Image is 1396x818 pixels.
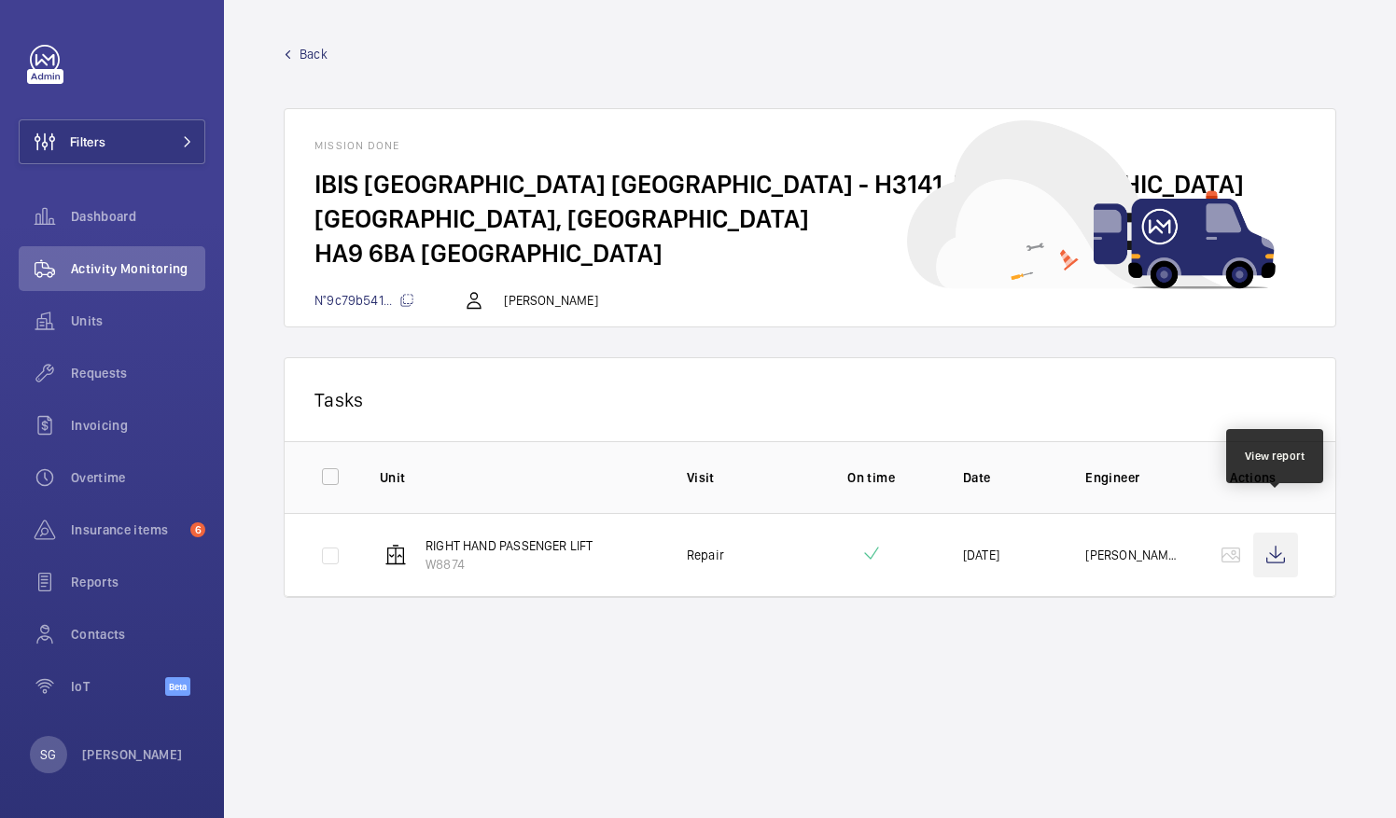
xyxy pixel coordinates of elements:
[165,677,190,696] span: Beta
[426,536,593,555] p: RIGHT HAND PASSENGER LIFT
[314,236,1305,270] h2: HA9 6BA [GEOGRAPHIC_DATA]
[71,259,205,278] span: Activity Monitoring
[71,520,183,539] span: Insurance items
[300,45,328,63] span: Back
[426,555,593,574] p: W8874
[40,745,56,764] p: SG
[1208,468,1298,487] p: Actions
[380,468,657,487] p: Unit
[1245,448,1305,464] div: View report
[314,167,1305,236] h2: IBIS [GEOGRAPHIC_DATA] [GEOGRAPHIC_DATA] - H3141, IBIS [GEOGRAPHIC_DATA] [GEOGRAPHIC_DATA], [GEOG...
[963,468,1056,487] p: Date
[314,139,1305,152] h1: Mission done
[190,522,205,537] span: 6
[1085,468,1179,487] p: Engineer
[71,364,205,382] span: Requests
[71,573,205,591] span: Reports
[809,468,932,487] p: On time
[687,546,724,564] p: Repair
[71,416,205,435] span: Invoicing
[384,544,407,566] img: elevator.svg
[687,468,780,487] p: Visit
[71,625,205,644] span: Contacts
[71,207,205,226] span: Dashboard
[1085,546,1179,564] p: [PERSON_NAME]
[70,132,105,151] span: Filters
[71,677,165,696] span: IoT
[504,291,597,310] p: [PERSON_NAME]
[19,119,205,164] button: Filters
[907,120,1276,289] img: car delivery
[963,546,999,564] p: [DATE]
[71,468,205,487] span: Overtime
[314,388,1305,411] p: Tasks
[314,293,414,308] span: N°9c79b541...
[71,312,205,330] span: Units
[82,745,183,764] p: [PERSON_NAME]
